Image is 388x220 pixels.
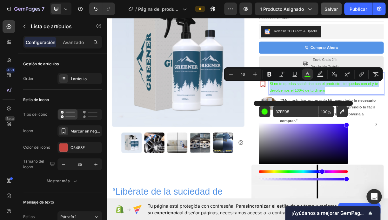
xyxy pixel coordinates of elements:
[350,6,367,12] font: Publicar
[278,59,311,64] span: Envío Gratis 24h
[205,36,375,53] button: Comprar Ahora
[70,145,100,151] div: C5453F
[60,214,77,220] span: Párrafo 1
[291,177,295,181] button: Dot
[275,40,312,49] div: Comprar Ahora
[23,145,50,150] font: Color del icono
[226,19,284,26] div: Releasit COD Form & Upsells
[224,67,383,81] div: Barra de herramientas contextual del editor
[298,177,302,181] button: Dot
[234,114,236,119] span: "
[279,177,283,181] button: Dot
[234,113,364,146] strong: “Muy práctico, en un solo kit tengo todo lo necesario para limpiar la casa y el coche. Me sorpren...
[135,6,137,12] span: /
[291,210,366,216] span: ¡Ayúdanos a mejorar GemPages!
[89,3,115,15] div: Deshacer/Rehacer
[23,175,102,187] button: Mostrar más
[273,106,318,117] input: Por ejemplo, FFFFFF
[259,170,348,173] div: Tinte
[276,68,315,73] span: Devolución Gratuita
[23,214,35,220] font: Estilos
[213,19,221,27] img: CKKYs5695_ICEAE=.webp
[324,6,338,12] span: Salvar
[255,3,318,15] button: 1 producto asignado
[107,15,388,201] iframe: Design area
[205,111,231,137] img: gempages_581625269534589708-aeaa3996-930e-4db0-ab08-1ffd2d7de8fb.webp
[5,116,15,121] div: Beta
[219,79,375,108] div: Rich Text Editor. Editing area: main
[47,178,70,184] font: Mostrar más
[338,203,380,216] button: Permitir acceso
[220,81,272,87] span: 30 Dias de GARANTIA
[63,39,84,46] p: Avanzado
[366,189,382,204] div: Abra Intercom Messenger
[23,76,34,81] font: Orden
[208,16,290,31] button: Releasit COD Form & Upsells
[359,144,370,154] button: Carousel Next Arrow
[23,112,47,117] font: Tipo de icono
[23,128,33,134] font: Icono
[220,91,367,105] span: Si no te quedas satisfecho con el producto , te quedas con el y te devolvemos el 100% de tu dinero
[148,203,338,216] span: Tu página está protegida con contraseña. Para al diseñar páginas, necesitamos acceso a la contras...
[285,177,289,181] button: Dot
[327,109,331,116] span: %
[291,209,374,217] button: Mostrar encuesta - ¡Ayúdanos a mejorar las GemPages!
[23,97,49,103] font: Estilo de icono
[70,128,100,134] div: Marcar en negrita simple
[23,61,59,67] font: Gestión de artículos
[70,76,100,82] div: 1 artículo
[3,3,47,15] button: 7
[31,23,85,30] p: Item List
[260,6,304,12] span: 1 producto asignado
[23,199,54,205] font: Mensaje de texto
[321,3,342,15] button: Salvar
[138,6,180,12] span: Página del producto - [DATE] 12:00:49
[26,39,55,46] p: Configuración
[177,170,185,177] button: Carousel Next Arrow
[6,68,15,73] div: 450
[23,159,47,170] font: Tamaño del icono
[344,3,372,15] button: Publicar
[42,5,44,13] p: 7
